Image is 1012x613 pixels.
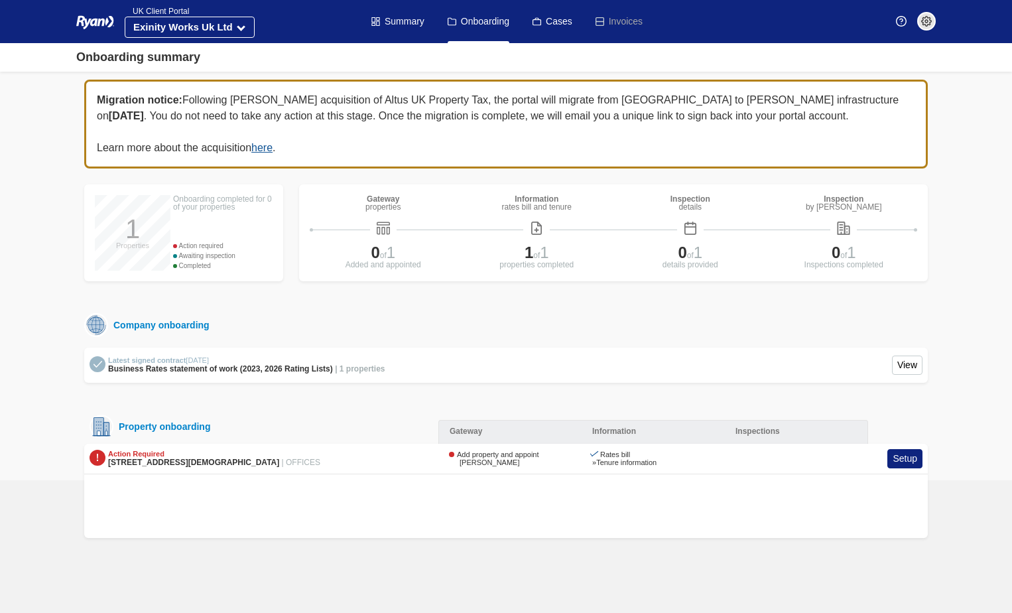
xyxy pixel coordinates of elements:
div: of [310,245,457,261]
b: [DATE] [109,110,144,121]
span: 0 [832,243,840,261]
span: 0 [371,243,379,261]
span: [STREET_ADDRESS][DEMOGRAPHIC_DATA] [108,458,279,467]
div: Company onboarding [108,318,210,332]
div: » Tenure information [592,458,657,467]
div: Property onboarding [113,421,210,432]
div: Action required [173,241,273,251]
time: [DATE] [186,356,209,364]
div: by [PERSON_NAME] [806,203,882,211]
span: 0 [678,243,686,261]
a: here [251,142,273,153]
div: Rates bill [592,450,657,459]
div: Awaiting inspection [173,251,273,261]
a: View [892,356,922,375]
div: details [670,203,710,211]
div: Added and appointed [310,261,457,269]
div: Latest signed contract [108,356,385,365]
span: | 1 properties [335,364,385,374]
div: details provided [617,261,764,269]
div: Information [502,195,572,203]
span: 1 [525,243,533,261]
div: Information [582,420,725,444]
div: Action Required [108,450,320,458]
div: Inspection [806,195,882,203]
div: Following [PERSON_NAME] acquisition of Altus UK Property Tax, the portal will migrate from [GEOGR... [84,80,928,169]
button: Exinity Works Uk Ltd [125,17,255,38]
div: Completed [173,261,273,271]
span: 1 [387,243,395,261]
div: Inspection [670,195,710,203]
span: Business Rates statement of work (2023, 2026 Rating Lists) [108,364,333,374]
div: Inspections completed [771,261,918,269]
img: settings [921,16,932,27]
div: Onboarding summary [76,48,200,66]
strong: Exinity Works Uk Ltd [133,21,233,33]
div: of [464,245,611,261]
div: of [617,245,764,261]
div: properties completed [464,261,611,269]
div: Inspections [725,420,868,444]
img: Help [896,16,907,27]
span: 1 [694,243,702,261]
span: UK Client Portal [125,7,189,16]
div: of [771,245,918,261]
div: Add property and appoint [PERSON_NAME] [449,450,571,467]
div: Onboarding completed for 0 of your properties [173,195,273,211]
div: properties [365,203,401,211]
div: Gateway [438,420,582,444]
span: | OFFICES [282,458,320,467]
span: 1 [847,243,855,261]
div: rates bill and tenure [502,203,572,211]
b: Migration notice: [97,94,182,105]
span: 1 [540,243,548,261]
a: Setup [887,449,922,468]
div: Gateway [365,195,401,203]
